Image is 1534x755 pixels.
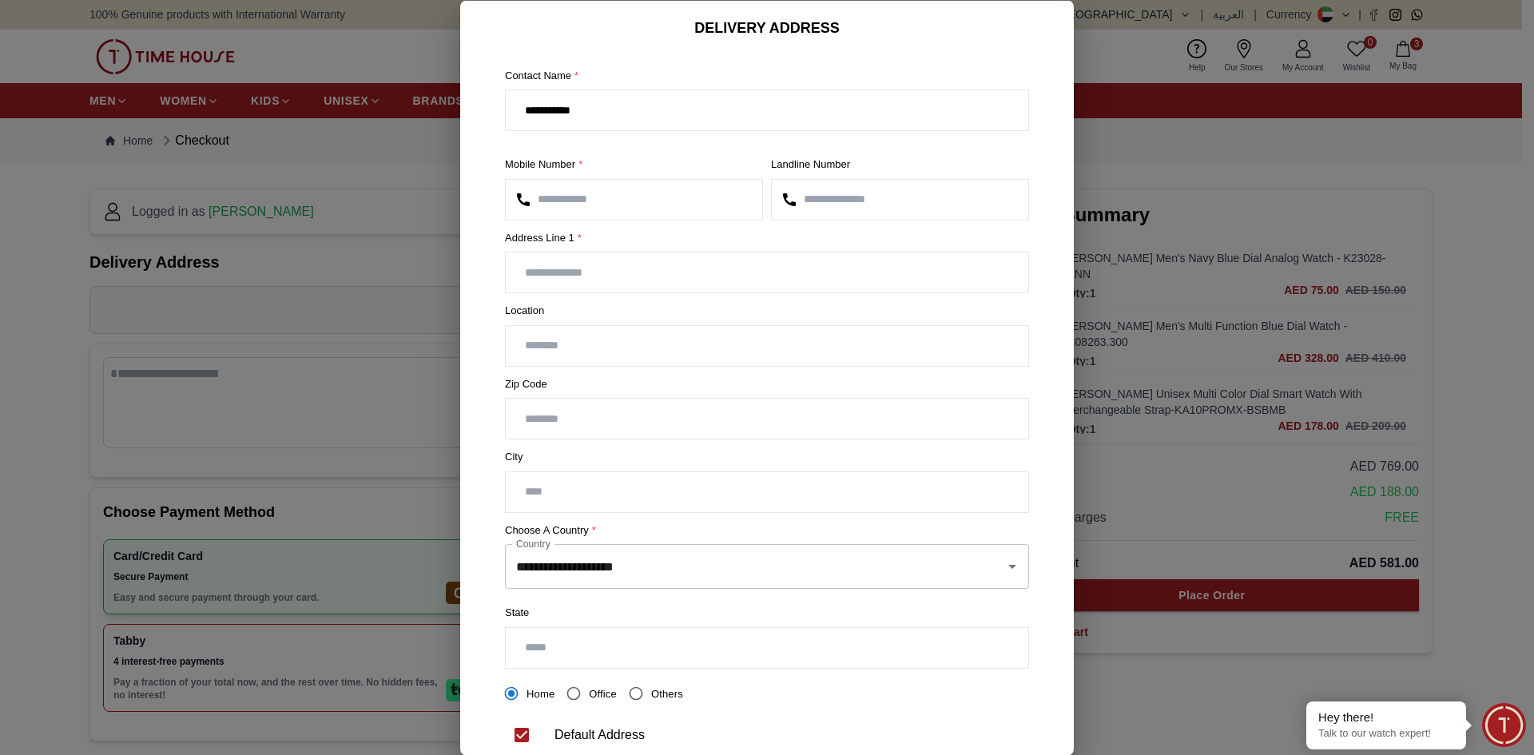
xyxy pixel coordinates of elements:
[1318,709,1454,725] div: Hey there!
[505,605,1029,621] label: State
[589,687,617,699] span: Office
[771,157,1029,173] label: Landline Number
[505,376,1029,391] label: Zip Code
[505,449,1029,465] label: City
[516,537,550,550] label: Country
[492,16,1042,38] h6: DELIVERY ADDRESS
[1482,703,1526,747] div: Chat Widget
[505,229,1029,245] label: Address Line 1
[554,725,645,744] div: Default Address
[1318,727,1454,741] p: Talk to our watch expert!
[505,303,1029,319] label: Location
[1001,555,1023,578] button: Open
[651,687,683,699] span: Others
[505,67,1029,83] label: Contact Name
[505,157,763,173] label: Mobile Number
[527,687,554,699] span: Home
[505,522,1029,538] label: Choose a country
